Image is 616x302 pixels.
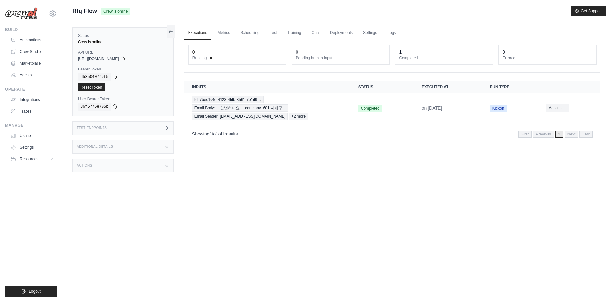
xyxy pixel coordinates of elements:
[184,26,211,40] a: Executions
[8,35,57,45] a: Automations
[192,96,343,120] a: View execution details for Id
[422,105,442,111] time: August 20, 2025 at 17:42 GMT+9
[399,49,402,55] div: 1
[414,81,482,93] th: Executed at
[8,47,57,57] a: Crew Studio
[192,55,207,60] span: Running
[78,67,168,72] label: Bearer Token
[78,96,168,102] label: User Bearer Token
[490,105,507,112] span: Kickoff
[72,6,97,16] span: Rfq Flow
[326,26,357,40] a: Deployments
[78,39,168,45] div: Crew is online
[518,131,593,138] nav: Pagination
[584,271,616,302] div: 채팅 위젯
[78,33,168,38] label: Status
[8,58,57,69] a: Marketplace
[192,104,288,112] span: Email Body: 안녕하세요. company_601 자재구…
[29,289,41,294] span: Logout
[8,154,57,164] button: Resources
[192,131,238,137] p: Showing to of results
[8,131,57,141] a: Usage
[78,83,105,91] a: Reset Token
[101,8,130,15] span: Crew is online
[192,49,195,55] div: 0
[5,27,57,32] div: Build
[359,26,381,40] a: Settings
[222,131,224,136] span: 1
[351,81,414,93] th: Status
[5,286,57,297] button: Logout
[192,113,288,120] span: Email Sender: [EMAIL_ADDRESS][DOMAIN_NAME]
[533,131,554,138] span: Previous
[584,271,616,302] iframe: Chat Widget
[5,87,57,92] div: Operate
[77,145,113,149] h3: Additional Details
[8,106,57,116] a: Traces
[184,125,600,142] nav: Pagination
[184,81,600,142] section: Crew executions table
[503,55,592,60] dt: Errored
[8,94,57,105] a: Integrations
[296,55,386,60] dt: Pending human input
[78,103,111,111] code: 36f5776e705b
[399,55,489,60] dt: Completed
[216,131,218,136] span: 1
[8,142,57,153] a: Settings
[77,164,92,167] h3: Actions
[236,26,263,40] a: Scheduling
[555,131,563,138] span: 1
[546,104,569,112] button: Actions for execution
[20,156,38,162] span: Resources
[184,81,351,93] th: Inputs
[482,81,539,93] th: Run Type
[284,26,305,40] a: Training
[503,49,505,55] div: 0
[78,50,168,55] label: API URL
[579,131,593,138] span: Last
[192,96,264,103] span: Id: 7bec1c4e-4123-4fdb-8561-7e1d9…
[266,26,281,40] a: Test
[518,131,532,138] span: First
[77,126,107,130] h3: Test Endpoints
[308,26,324,40] a: Chat
[214,26,234,40] a: Metrics
[78,56,119,61] span: [URL][DOMAIN_NAME]
[296,49,298,55] div: 0
[571,6,606,16] button: Get Support
[210,131,212,136] span: 1
[8,70,57,80] a: Agents
[5,123,57,128] div: Manage
[358,105,382,112] span: Completed
[5,7,38,20] img: Logo
[384,26,400,40] a: Logs
[289,113,308,120] span: +2 more
[565,131,578,138] span: Next
[78,73,111,81] code: d5350407fbf5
